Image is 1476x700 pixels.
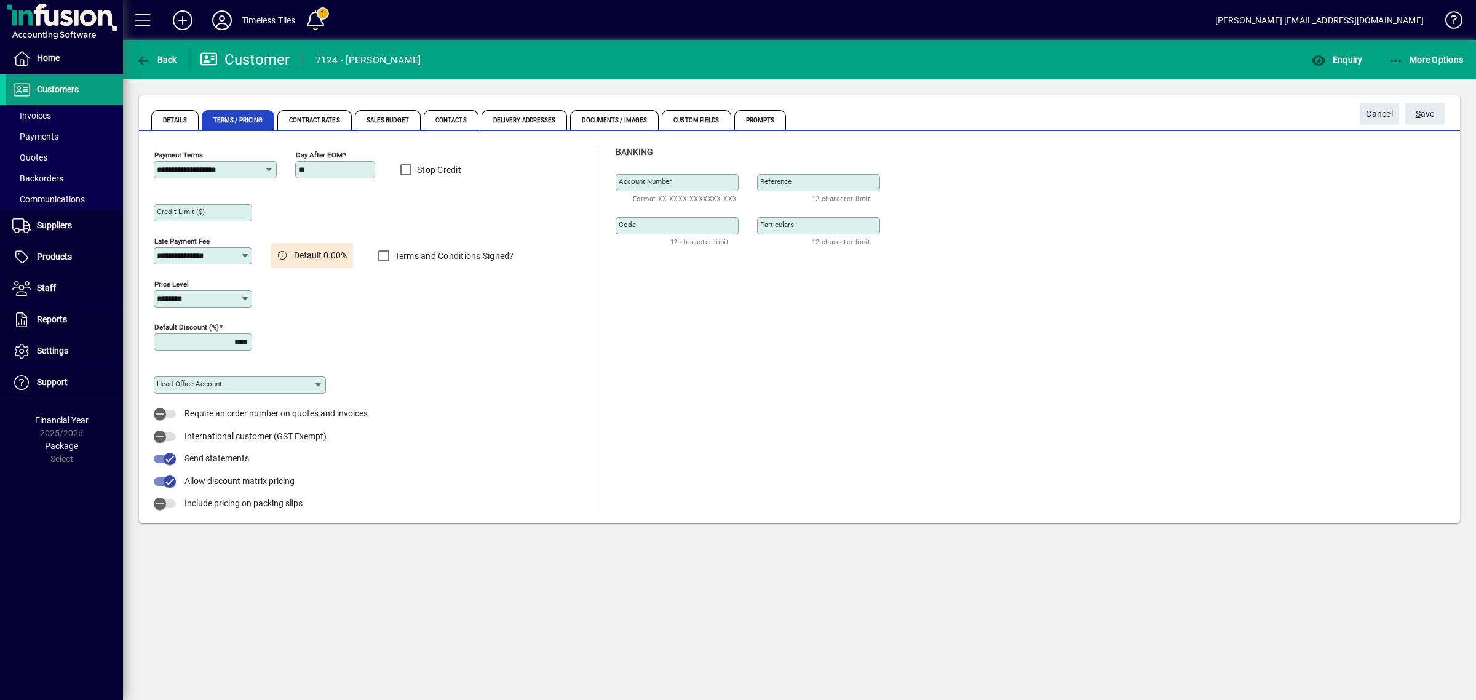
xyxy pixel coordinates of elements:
div: [PERSON_NAME] [EMAIL_ADDRESS][DOMAIN_NAME] [1215,10,1424,30]
span: Custom Fields [662,110,731,130]
mat-label: Late Payment Fee [154,237,210,245]
mat-label: Head Office Account [157,380,222,388]
span: Send statements [184,453,249,463]
span: Support [37,377,68,387]
span: Cancel [1366,104,1393,124]
a: Payments [6,126,123,147]
span: Suppliers [37,220,72,230]
span: Customers [37,84,79,94]
span: Settings [37,346,68,356]
span: Contract Rates [277,110,351,130]
div: Customer [200,50,290,70]
span: Enquiry [1311,55,1362,65]
span: Include pricing on packing slips [184,498,303,508]
button: Back [133,49,180,71]
span: ave [1416,104,1435,124]
span: Package [45,441,78,451]
a: Backorders [6,168,123,189]
button: Enquiry [1308,49,1365,71]
a: Invoices [6,105,123,126]
span: Contacts [424,110,478,130]
span: Details [151,110,199,130]
a: Communications [6,189,123,210]
button: Save [1405,103,1445,125]
span: Staff [37,283,56,293]
button: Add [163,9,202,31]
mat-label: Reference [760,177,792,186]
a: Settings [6,336,123,367]
app-page-header-button: Back [123,49,191,71]
mat-hint: 12 character limit [670,234,729,249]
span: Products [37,252,72,261]
a: Support [6,367,123,398]
mat-label: Default Discount (%) [154,323,219,332]
label: Stop Credit [415,164,461,176]
span: Default 0.00% [294,249,347,262]
span: Banking [616,147,653,157]
span: Terms / Pricing [202,110,275,130]
mat-label: Price Level [154,280,189,288]
a: Staff [6,273,123,304]
a: Knowledge Base [1436,2,1461,42]
span: Financial Year [35,415,89,425]
mat-hint: Format XX-XXXX-XXXXXXX-XXX [633,191,737,205]
a: Products [6,242,123,272]
span: Home [37,53,60,63]
mat-label: Payment Terms [154,151,203,159]
span: Communications [12,194,85,204]
span: Documents / Images [570,110,659,130]
mat-label: Particulars [760,220,794,229]
span: International customer (GST Exempt) [184,431,327,441]
span: Backorders [12,173,63,183]
button: Cancel [1360,103,1399,125]
mat-label: Account number [619,177,672,186]
span: Delivery Addresses [482,110,568,130]
mat-hint: 12 character limit [812,191,870,205]
a: Reports [6,304,123,335]
span: More Options [1389,55,1464,65]
span: Prompts [734,110,787,130]
span: Require an order number on quotes and invoices [184,408,368,418]
span: Back [136,55,177,65]
mat-hint: 12 character limit [812,234,870,249]
a: Quotes [6,147,123,168]
mat-label: Code [619,220,636,229]
label: Terms and Conditions Signed? [392,250,514,262]
a: Home [6,43,123,74]
div: Timeless Tiles [242,10,295,30]
span: S [1416,109,1421,119]
span: Allow discount matrix pricing [184,476,295,486]
button: More Options [1386,49,1467,71]
span: Sales Budget [355,110,421,130]
div: 7124 - [PERSON_NAME] [315,50,421,70]
span: Reports [37,314,67,324]
span: Invoices [12,111,51,121]
mat-label: Credit Limit ($) [157,207,205,216]
a: Suppliers [6,210,123,241]
button: Profile [202,9,242,31]
span: Quotes [12,153,47,162]
span: Payments [12,132,58,141]
mat-label: Day after EOM [296,151,343,159]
